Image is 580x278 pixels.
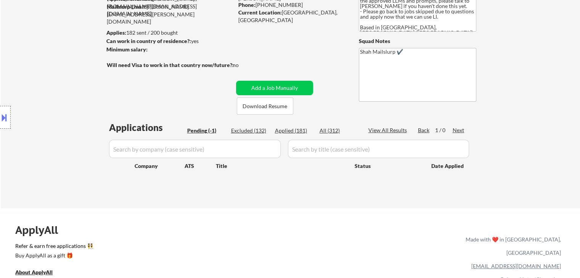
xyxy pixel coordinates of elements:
[237,97,293,115] button: Download Resume
[15,269,53,275] u: About ApplyAll
[106,29,126,36] strong: Applies:
[107,3,233,26] div: [PERSON_NAME][EMAIL_ADDRESS][PERSON_NAME][DOMAIN_NAME]
[238,9,282,16] strong: Current Location:
[355,159,420,173] div: Status
[15,253,92,258] div: Buy ApplyAll as a gift 🎁
[233,61,254,69] div: no
[320,127,358,134] div: All (312)
[109,140,281,158] input: Search by company (case sensitive)
[106,38,191,44] strong: Can work in country of residence?:
[187,127,225,134] div: Pending (-1)
[238,9,346,24] div: [GEOGRAPHIC_DATA], [GEOGRAPHIC_DATA]
[288,140,469,158] input: Search by title (case sensitive)
[107,3,146,10] strong: Mailslurp Email:
[107,62,234,68] strong: Will need Visa to work in that country now/future?:
[453,126,465,134] div: Next
[106,37,231,45] div: yes
[106,46,148,53] strong: Minimum salary:
[238,1,346,9] div: [PHONE_NUMBER]
[15,243,306,251] a: Refer & earn free applications 👯‍♀️
[238,2,255,8] strong: Phone:
[275,127,313,134] div: Applied (181)
[135,162,185,170] div: Company
[435,126,453,134] div: 1 / 0
[231,127,269,134] div: Excluded (132)
[463,233,561,259] div: Made with ❤️ in [GEOGRAPHIC_DATA], [GEOGRAPHIC_DATA]
[359,37,476,45] div: Squad Notes
[106,29,233,37] div: 182 sent / 200 bought
[368,126,409,134] div: View All Results
[431,162,465,170] div: Date Applied
[15,224,67,236] div: ApplyAll
[418,126,430,134] div: Back
[15,268,63,278] a: About ApplyAll
[216,162,347,170] div: Title
[109,123,185,132] div: Applications
[185,162,216,170] div: ATS
[471,263,561,269] a: [EMAIL_ADDRESS][DOMAIN_NAME]
[236,81,313,95] button: Add a Job Manually
[15,251,92,261] a: Buy ApplyAll as a gift 🎁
